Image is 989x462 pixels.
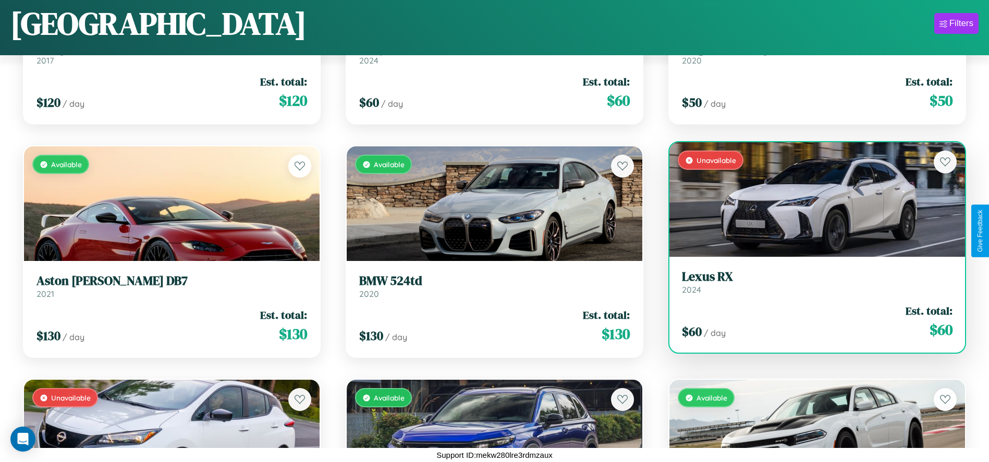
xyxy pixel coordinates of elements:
span: $ 50 [930,90,953,111]
span: 2020 [682,55,702,66]
div: Open Intercom Messenger [10,427,35,452]
span: $ 60 [682,323,702,340]
span: 2020 [359,289,379,299]
h3: Lexus RX [682,269,953,284]
span: Available [374,393,405,402]
span: Available [51,160,82,169]
span: $ 130 [602,323,630,344]
span: 2021 [36,289,54,299]
span: $ 120 [279,90,307,111]
span: $ 130 [359,327,383,344]
span: $ 60 [607,90,630,111]
h3: Aston [PERSON_NAME] DB7 [36,273,307,289]
span: / day [704,98,726,109]
span: Est. total: [260,74,307,89]
a: Aston [PERSON_NAME] DB72021 [36,273,307,299]
span: Available [374,160,405,169]
span: Est. total: [906,303,953,318]
span: Available [697,393,727,402]
span: Unavailable [697,156,736,165]
span: $ 50 [682,94,702,111]
h3: BMW 524td [359,273,630,289]
span: 2024 [359,55,378,66]
span: / day [63,98,84,109]
span: / day [385,332,407,342]
span: $ 60 [930,319,953,340]
span: / day [381,98,403,109]
span: 2017 [36,55,54,66]
a: Lexus RX2024 [682,269,953,295]
span: Unavailable [51,393,91,402]
button: Filters [934,13,979,34]
span: / day [63,332,84,342]
span: $ 60 [359,94,379,111]
span: Est. total: [583,74,630,89]
div: Give Feedback [976,210,984,252]
span: 2024 [682,284,701,295]
h1: [GEOGRAPHIC_DATA] [10,2,307,45]
span: $ 130 [36,327,60,344]
div: Filters [949,18,973,29]
span: Est. total: [583,307,630,322]
span: / day [704,328,726,338]
a: BMW 524td2020 [359,273,630,299]
span: Est. total: [260,307,307,322]
p: Support ID: mekw280lre3rdmzaux [436,448,553,462]
span: Est. total: [906,74,953,89]
span: $ 120 [36,94,60,111]
span: $ 130 [279,323,307,344]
